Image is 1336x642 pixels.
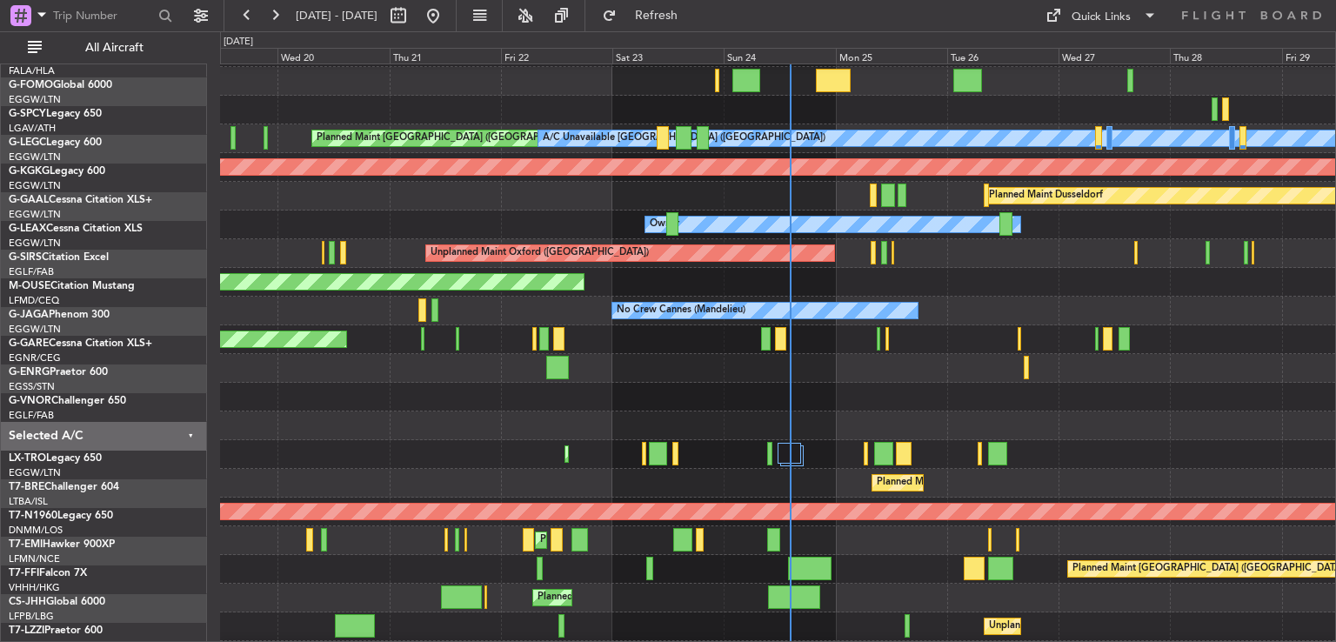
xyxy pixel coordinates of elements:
[224,35,253,50] div: [DATE]
[540,527,640,553] div: Planned Maint Chester
[9,482,119,492] a: T7-BREChallenger 604
[9,93,61,106] a: EGGW/LTN
[1170,48,1281,64] div: Thu 28
[9,568,39,578] span: T7-FFI
[9,166,50,177] span: G-KGKG
[877,470,1086,496] div: Planned Maint Warsaw ([GEOGRAPHIC_DATA])
[9,568,87,578] a: T7-FFIFalcon 7X
[9,252,42,263] span: G-SIRS
[9,137,102,148] a: G-LEGCLegacy 600
[612,48,724,64] div: Sat 23
[9,338,49,349] span: G-GARE
[9,581,60,594] a: VHHH/HKG
[9,351,61,364] a: EGNR/CEG
[9,396,51,406] span: G-VNOR
[1037,2,1166,30] button: Quick Links
[9,625,44,636] span: T7-LZZI
[431,240,649,266] div: Unplanned Maint Oxford ([GEOGRAPHIC_DATA])
[9,310,110,320] a: G-JAGAPhenom 300
[9,367,108,378] a: G-ENRGPraetor 600
[9,539,43,550] span: T7-EMI
[9,224,46,234] span: G-LEAX
[390,48,501,64] div: Thu 21
[9,80,53,90] span: G-FOMO
[9,150,61,164] a: EGGW/LTN
[9,166,105,177] a: G-KGKGLegacy 600
[989,183,1103,209] div: Planned Maint Dusseldorf
[724,48,835,64] div: Sun 24
[617,298,745,324] div: No Crew Cannes (Mandelieu)
[9,252,109,263] a: G-SIRSCitation Excel
[9,597,105,607] a: CS-JHHGlobal 6000
[9,466,61,479] a: EGGW/LTN
[45,42,184,54] span: All Aircraft
[594,2,698,30] button: Refresh
[9,281,50,291] span: M-OUSE
[9,109,46,119] span: G-SPCY
[277,48,389,64] div: Wed 20
[9,310,49,320] span: G-JAGA
[19,34,189,62] button: All Aircraft
[1072,9,1131,26] div: Quick Links
[9,396,126,406] a: G-VNORChallenger 650
[947,48,1059,64] div: Tue 26
[9,281,135,291] a: M-OUSECitation Mustang
[9,539,115,550] a: T7-EMIHawker 900XP
[9,237,61,250] a: EGGW/LTN
[9,265,54,278] a: EGLF/FAB
[317,125,591,151] div: Planned Maint [GEOGRAPHIC_DATA] ([GEOGRAPHIC_DATA])
[9,109,102,119] a: G-SPCYLegacy 650
[9,323,61,336] a: EGGW/LTN
[9,409,54,422] a: EGLF/FAB
[9,453,46,464] span: LX-TRO
[9,338,152,349] a: G-GARECessna Citation XLS+
[9,511,113,521] a: T7-N1960Legacy 650
[9,367,50,378] span: G-ENRG
[836,48,947,64] div: Mon 25
[9,294,59,307] a: LFMD/CEQ
[989,613,1275,639] div: Unplanned Maint [GEOGRAPHIC_DATA] ([GEOGRAPHIC_DATA])
[53,3,153,29] input: Trip Number
[9,179,61,192] a: EGGW/LTN
[9,453,102,464] a: LX-TROLegacy 650
[9,511,57,521] span: T7-N1960
[9,610,54,623] a: LFPB/LBG
[9,625,103,636] a: T7-LZZIPraetor 600
[9,122,56,135] a: LGAV/ATH
[296,8,377,23] span: [DATE] - [DATE]
[9,380,55,393] a: EGSS/STN
[9,524,63,537] a: DNMM/LOS
[543,125,825,151] div: A/C Unavailable [GEOGRAPHIC_DATA] ([GEOGRAPHIC_DATA])
[9,597,46,607] span: CS-JHH
[9,195,152,205] a: G-GAALCessna Citation XLS+
[9,482,44,492] span: T7-BRE
[9,224,143,234] a: G-LEAXCessna Citation XLS
[9,552,60,565] a: LFMN/NCE
[9,195,49,205] span: G-GAAL
[1059,48,1170,64] div: Wed 27
[501,48,612,64] div: Fri 22
[166,48,277,64] div: Tue 19
[9,64,55,77] a: FALA/HLA
[538,585,812,611] div: Planned Maint [GEOGRAPHIC_DATA] ([GEOGRAPHIC_DATA])
[9,208,61,221] a: EGGW/LTN
[9,495,48,508] a: LTBA/ISL
[9,137,46,148] span: G-LEGC
[620,10,693,22] span: Refresh
[650,211,679,237] div: Owner
[9,80,112,90] a: G-FOMOGlobal 6000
